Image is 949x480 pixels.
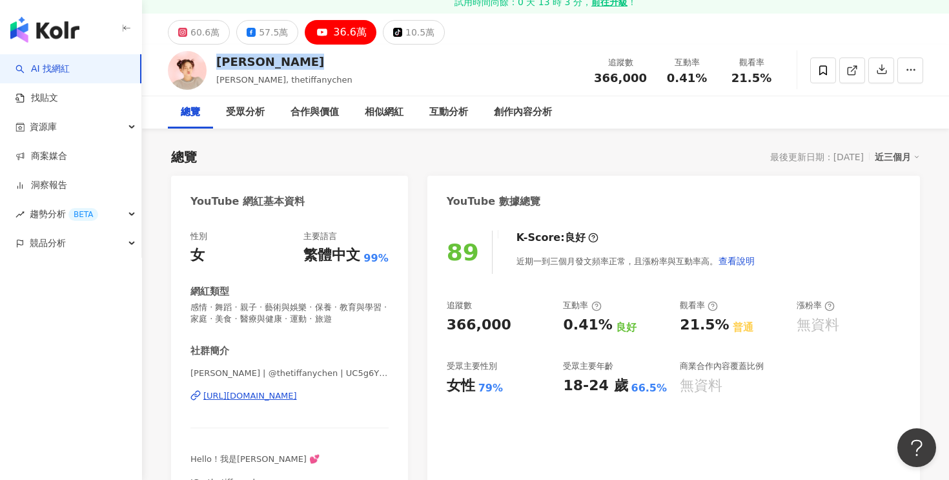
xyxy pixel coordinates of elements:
[447,360,497,372] div: 受眾主要性別
[447,300,472,311] div: 追蹤數
[875,149,920,165] div: 近三個月
[447,376,475,396] div: 女性
[190,23,219,41] div: 60.6萬
[168,20,230,45] button: 60.6萬
[733,320,753,335] div: 普通
[190,194,305,209] div: YouTube 網紅基本資料
[516,248,755,274] div: 近期一到三個月發文頻率正常，且漲粉率與互動率高。
[594,56,647,69] div: 追蹤數
[30,229,66,258] span: 競品分析
[667,72,707,85] span: 0.41%
[303,245,360,266] div: 繁體中文
[190,368,389,379] span: [PERSON_NAME] | @thetiffanychen | UC5g6Y9boEjLQEFCQckpNOnw
[563,376,628,396] div: 18-24 歲
[662,56,711,69] div: 互動率
[365,105,403,120] div: 相似網紅
[797,315,839,335] div: 無資料
[305,20,376,45] button: 36.6萬
[447,194,540,209] div: YouTube 數據總覽
[226,105,265,120] div: 受眾分析
[190,245,205,266] div: 女
[770,152,864,162] div: 最後更新日期：[DATE]
[303,231,337,242] div: 主要語言
[216,54,352,70] div: [PERSON_NAME]
[429,105,468,120] div: 互動分析
[168,51,207,90] img: KOL Avatar
[291,105,339,120] div: 合作與價值
[383,20,445,45] button: 10.5萬
[727,56,776,69] div: 觀看率
[68,208,98,221] div: BETA
[181,105,200,120] div: 總覽
[236,20,298,45] button: 57.5萬
[447,315,511,335] div: 366,000
[15,92,58,105] a: 找貼文
[563,360,613,372] div: 受眾主要年齡
[680,300,718,311] div: 觀看率
[333,23,367,41] div: 36.6萬
[10,17,79,43] img: logo
[631,381,668,395] div: 66.5%
[190,390,389,402] a: [URL][DOMAIN_NAME]
[718,248,755,274] button: 查看說明
[190,285,229,298] div: 網紅類型
[190,231,207,242] div: 性別
[15,210,25,219] span: rise
[15,63,70,76] a: searchAI 找網紅
[565,231,586,245] div: 良好
[171,148,197,166] div: 總覽
[563,315,612,335] div: 0.41%
[594,71,647,85] span: 366,000
[478,381,503,395] div: 79%
[516,231,598,245] div: K-Score :
[731,72,771,85] span: 21.5%
[190,344,229,358] div: 社群簡介
[719,256,755,266] span: 查看說明
[680,376,722,396] div: 無資料
[563,300,601,311] div: 互動率
[259,23,288,41] div: 57.5萬
[897,428,936,467] iframe: Help Scout Beacon - Open
[680,315,729,335] div: 21.5%
[680,360,764,372] div: 商業合作內容覆蓋比例
[494,105,552,120] div: 創作內容分析
[447,239,479,266] div: 89
[190,302,389,325] span: 感情 · 舞蹈 · 親子 · 藝術與娛樂 · 保養 · 教育與學習 · 家庭 · 美食 · 醫療與健康 · 運動 · 旅遊
[30,200,98,229] span: 趨勢分析
[203,390,297,402] div: [URL][DOMAIN_NAME]
[15,150,67,163] a: 商案媒合
[15,179,67,192] a: 洞察報告
[405,23,434,41] div: 10.5萬
[616,320,637,335] div: 良好
[30,112,57,141] span: 資源庫
[216,75,352,85] span: [PERSON_NAME], thetiffanychen
[797,300,835,311] div: 漲粉率
[363,251,388,266] span: 99%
